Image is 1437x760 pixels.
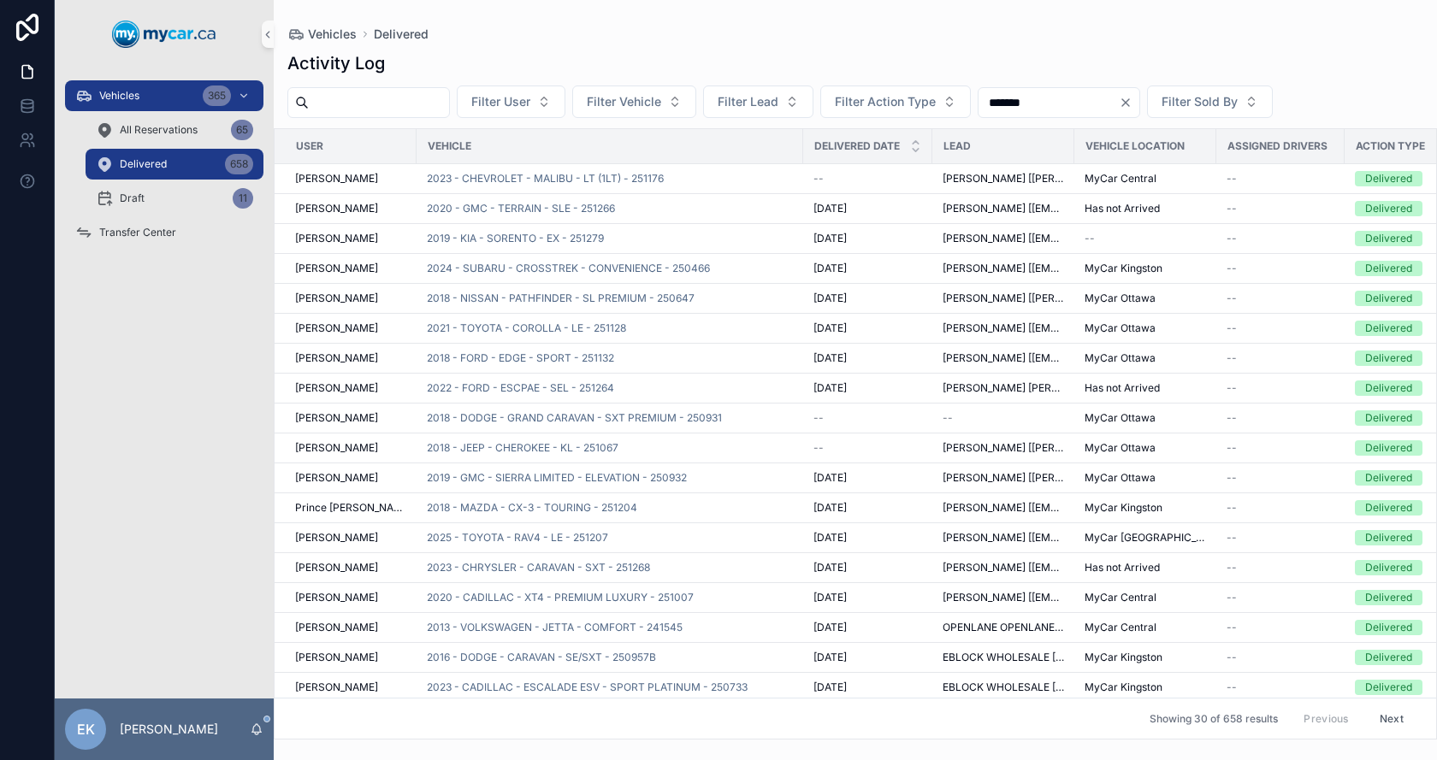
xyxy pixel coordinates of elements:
span: -- [1227,441,1237,455]
a: 2013 - VOLKSWAGEN - JETTA - COMFORT - 241545 [427,621,683,634]
span: -- [1227,321,1237,335]
span: [PERSON_NAME] [[EMAIL_ADDRESS][DOMAIN_NAME]] [943,561,1064,574]
div: Delivered [1365,231,1412,246]
a: 2023 - CHRYSLER - CARAVAN - SXT - 251268 [427,561,650,574]
span: [PERSON_NAME] [295,531,378,545]
span: -- [1227,292,1237,305]
span: VEHICLE LOCATION [1085,139,1185,153]
a: 2020 - CADILLAC - XT4 - PREMIUM LUXURY - 251007 [427,591,694,604]
a: 2018 - MAZDA - CX-3 - TOURING - 251204 [427,501,637,515]
span: 2018 - FORD - EDGE - SPORT - 251132 [427,351,614,365]
span: MyCar Ottawa [1085,411,1156,425]
span: Delivered Date [814,139,900,153]
span: Vehicles [99,89,139,103]
span: [PERSON_NAME] [[EMAIL_ADDRESS][DOMAIN_NAME]] [943,202,1064,215]
span: -- [1227,531,1237,545]
a: Delivered [374,26,429,43]
span: [PERSON_NAME] [295,321,378,335]
span: Delivered [120,157,167,171]
div: Delivered [1365,380,1412,396]
span: All Reservations [120,123,198,137]
span: [PERSON_NAME] [[EMAIL_ADDRESS][DOMAIN_NAME]] [943,351,1064,365]
span: -- [813,411,824,425]
span: User [296,139,323,153]
span: -- [1227,262,1237,275]
span: [PERSON_NAME] [295,292,378,305]
a: 2021 - TOYOTA - COROLLA - LE - 251128 [427,321,626,335]
span: Filter Sold By [1162,93,1238,110]
button: Select Button [703,85,813,118]
span: Filter User [471,93,530,110]
span: -- [1227,232,1237,245]
span: MyCar Kingston [1085,262,1162,275]
span: -- [943,411,953,425]
button: Select Button [457,85,565,118]
span: [PERSON_NAME] [[PERSON_NAME][EMAIL_ADDRESS][DOMAIN_NAME]] [943,292,1064,305]
a: 2023 - CADILLAC - ESCALADE ESV - SPORT PLATINUM - 250733 [427,680,748,694]
span: -- [1227,680,1237,694]
span: [PERSON_NAME] [295,561,378,574]
div: Delivered [1365,201,1412,216]
span: [PERSON_NAME] [[PERSON_NAME][EMAIL_ADDRESS][PERSON_NAME][DOMAIN_NAME]] [943,441,1064,455]
div: Delivered [1365,470,1412,486]
span: [DATE] [813,262,847,275]
button: Next [1368,705,1416,732]
span: -- [1227,381,1237,395]
a: 2019 - GMC - SIERRA LIMITED - ELEVATION - 250932 [427,471,687,485]
span: [DATE] [813,351,847,365]
span: Vehicle [428,139,471,153]
span: [PERSON_NAME] [[EMAIL_ADDRESS][DOMAIN_NAME]] [943,501,1064,515]
span: [PERSON_NAME] [295,351,378,365]
a: Draft11 [86,183,263,214]
div: Delivered [1365,171,1412,186]
span: Showing 30 of 658 results [1150,712,1278,726]
span: MyCar Kingston [1085,680,1162,694]
span: -- [1227,501,1237,515]
a: 2019 - KIA - SORENTO - EX - 251279 [427,232,604,245]
span: Transfer Center [99,226,176,239]
span: Lead [943,139,971,153]
span: -- [1227,471,1237,485]
span: 2016 - DODGE - CARAVAN - SE/SXT - 250957B [427,651,656,664]
a: 2018 - DODGE - GRAND CARAVAN - SXT PREMIUM - 250931 [427,411,722,425]
span: MyCar Kingston [1085,501,1162,515]
span: 2022 - FORD - ESCPAE - SEL - 251264 [427,381,614,395]
div: Delivered [1365,500,1412,516]
span: MyCar Ottawa [1085,441,1156,455]
span: MyCar Central [1085,172,1156,186]
span: 2023 - CHEVROLET - MALIBU - LT (1LT) - 251176 [427,172,664,186]
span: Has not Arrived [1085,381,1160,395]
div: Delivered [1365,650,1412,665]
span: EBLOCK WHOLESALE [[PERSON_NAME][EMAIL_ADDRESS][PERSON_NAME][DOMAIN_NAME]] [943,651,1064,664]
span: -- [1227,411,1237,425]
span: [DATE] [813,381,847,395]
span: Has not Arrived [1085,561,1160,574]
span: [DATE] [813,202,847,215]
span: [DATE] [813,292,847,305]
div: Delivered [1365,321,1412,336]
img: App logo [112,21,216,48]
div: Delivered [1365,351,1412,366]
span: [DATE] [813,561,847,574]
span: Action Type [1356,139,1425,153]
span: -- [1227,651,1237,664]
a: Vehicles365 [65,80,263,111]
span: MyCar Ottawa [1085,321,1156,335]
span: [PERSON_NAME] [295,680,378,694]
span: -- [1227,172,1237,186]
span: MyCar Ottawa [1085,292,1156,305]
span: [DATE] [813,232,847,245]
div: scrollable content [55,68,274,270]
div: 365 [203,85,231,106]
span: -- [1085,232,1095,245]
span: MyCar Central [1085,621,1156,634]
div: Delivered [1365,261,1412,276]
span: MyCar Ottawa [1085,351,1156,365]
span: Prince [PERSON_NAME] [295,501,406,515]
div: Delivered [1365,291,1412,306]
